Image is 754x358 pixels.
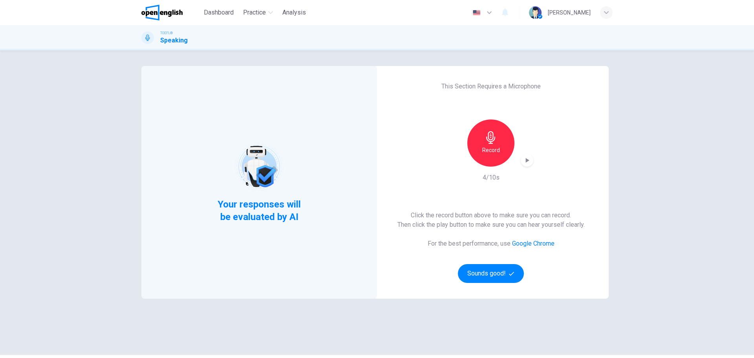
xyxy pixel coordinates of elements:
img: OpenEnglish logo [141,5,183,20]
button: Sounds good! [458,264,524,283]
span: Practice [243,8,266,17]
h6: This Section Requires a Microphone [441,82,541,91]
a: OpenEnglish logo [141,5,201,20]
button: Practice [240,6,276,20]
h6: For the best performance, use [428,239,555,248]
button: Record [467,119,514,167]
a: Google Chrome [512,240,555,247]
h6: Click the record button above to make sure you can record. Then click the play button to make sur... [397,211,585,229]
img: Profile picture [529,6,542,19]
button: Analysis [279,6,309,20]
div: [PERSON_NAME] [548,8,591,17]
span: Dashboard [204,8,234,17]
span: Analysis [282,8,306,17]
img: robot icon [234,141,284,191]
button: Dashboard [201,6,237,20]
span: TOEFL® [160,30,173,36]
h6: Record [482,145,500,155]
h1: Speaking [160,36,188,45]
img: en [472,10,481,16]
span: Your responses will be evaluated by AI [212,198,307,223]
h6: 4/10s [483,173,500,182]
